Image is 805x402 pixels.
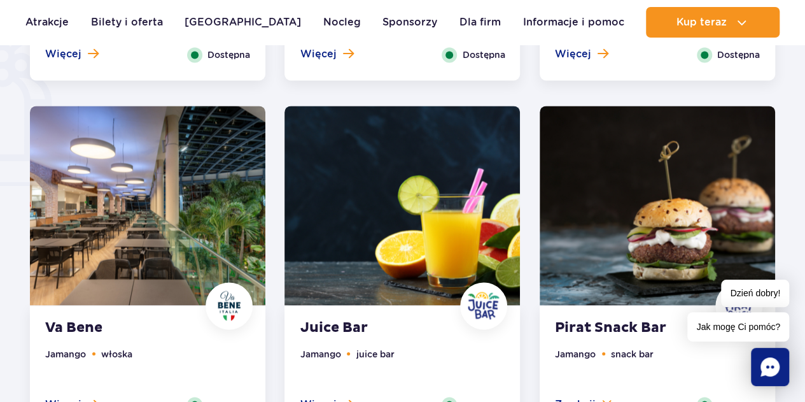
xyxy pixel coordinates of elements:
[382,7,437,38] a: Sponsorzy
[462,48,505,62] span: Dostępna
[687,312,789,341] span: Jak mogę Ci pomóc?
[751,348,789,386] div: Chat
[323,7,361,38] a: Nocleg
[459,7,501,38] a: Dla firm
[522,7,624,38] a: Informacje i pomoc
[91,7,163,38] a: Bilety i oferta
[284,106,520,305] img: Juice Bar
[45,347,86,361] li: Jamango
[356,347,394,361] li: juice bar
[717,48,760,62] span: Dostępna
[45,319,199,336] strong: Va Bene
[540,106,775,305] img: Pirat Snack Bar
[555,319,709,336] strong: Pirat Snack Bar
[721,280,789,307] span: Dzień dobry!
[101,347,132,361] li: włoska
[555,47,591,61] span: Więcej
[300,319,454,336] strong: Juice Bar
[25,7,69,38] a: Atrakcje
[207,48,250,62] span: Dostępna
[300,47,336,61] span: Więcej
[45,47,99,61] button: Więcej
[30,106,265,305] img: Va Bene
[555,347,596,361] li: Jamango
[676,17,726,28] span: Kup teraz
[555,47,608,61] button: Więcej
[300,47,353,61] button: Więcej
[611,347,654,361] li: snack bar
[465,287,503,325] img: Juice Bar
[185,7,301,38] a: [GEOGRAPHIC_DATA]
[646,7,780,38] button: Kup teraz
[300,347,340,361] li: Jamango
[45,47,81,61] span: Więcej
[210,287,248,325] img: Va Bene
